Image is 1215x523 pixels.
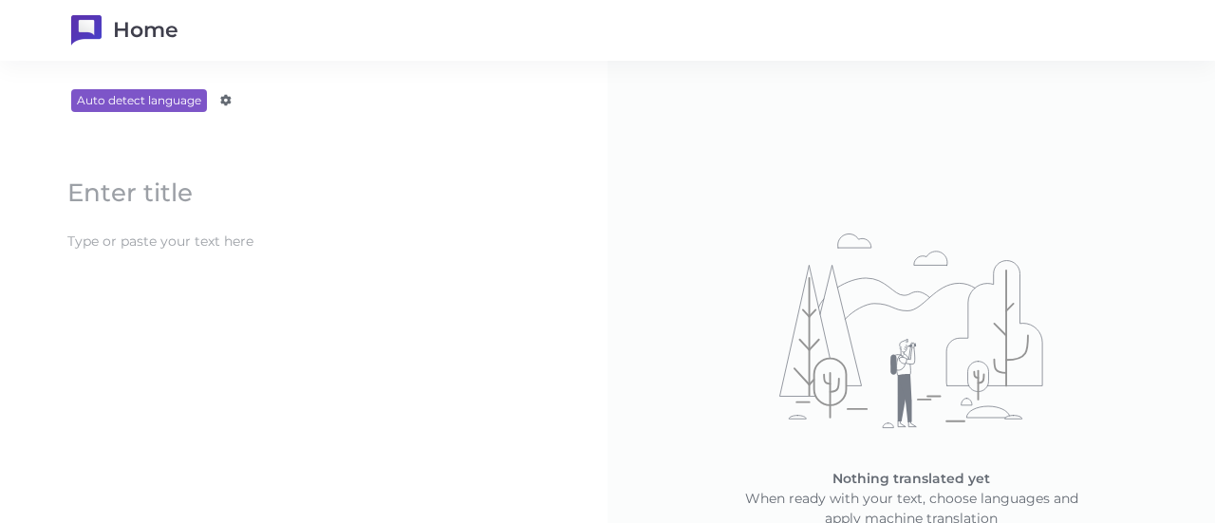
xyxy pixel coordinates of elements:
[113,15,178,46] h1: Home
[71,15,102,46] img: TranslateWise logo
[832,470,990,487] span: Nothing translated yet
[645,184,1177,469] img: No translations
[71,15,178,46] a: Home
